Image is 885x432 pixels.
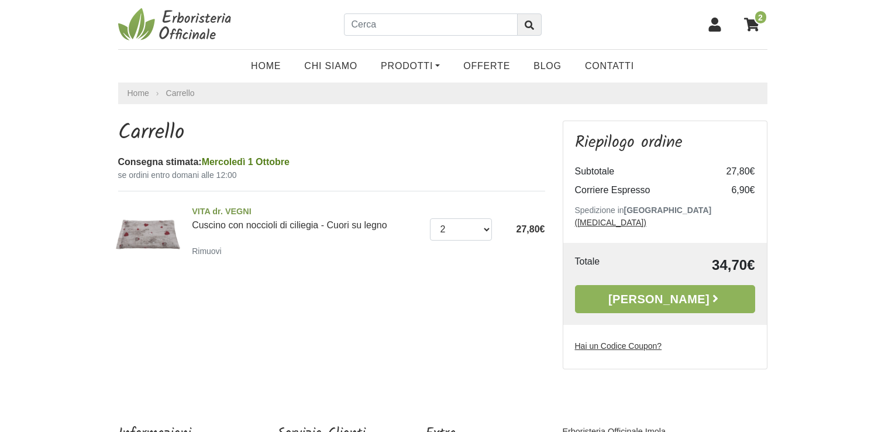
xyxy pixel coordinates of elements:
[708,181,755,200] td: 6,90€
[575,133,755,153] h3: Riepilogo ordine
[573,54,646,78] a: Contatti
[292,54,369,78] a: Chi Siamo
[575,341,662,351] u: Hai un Codice Coupon?
[192,244,226,258] a: Rimuovi
[192,205,421,230] a: VITA dr. VEGNICuscino con noccioli di ciliegia - Cuori su legno
[128,87,149,100] a: Home
[738,10,767,39] a: 2
[118,169,545,181] small: se ordini entro domani alle 12:00
[575,181,708,200] td: Corriere Espresso
[754,10,767,25] span: 2
[118,155,545,169] div: Consegna stimata:
[118,7,235,42] img: Erboristeria Officinale
[369,54,452,78] a: Prodotti
[166,88,195,98] a: Carrello
[522,54,573,78] a: Blog
[575,285,755,313] a: [PERSON_NAME]
[344,13,518,36] input: Cerca
[239,54,292,78] a: Home
[202,157,290,167] span: Mercoledì 1 Ottobre
[575,340,662,352] label: Hai un Codice Coupon?
[192,246,222,256] small: Rimuovi
[452,54,522,78] a: OFFERTE
[114,201,184,270] img: Cuscino con noccioli di ciliegia - Cuori su legno
[575,218,646,227] a: ([MEDICAL_DATA])
[516,224,545,234] span: 27,80€
[192,205,421,218] span: VITA dr. VEGNI
[118,121,545,146] h1: Carrello
[575,162,708,181] td: Subtotale
[575,255,641,276] td: Totale
[708,162,755,181] td: 27,80€
[118,83,767,104] nav: breadcrumb
[575,204,755,229] p: Spedizione in
[624,205,712,215] b: [GEOGRAPHIC_DATA]
[641,255,755,276] td: 34,70€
